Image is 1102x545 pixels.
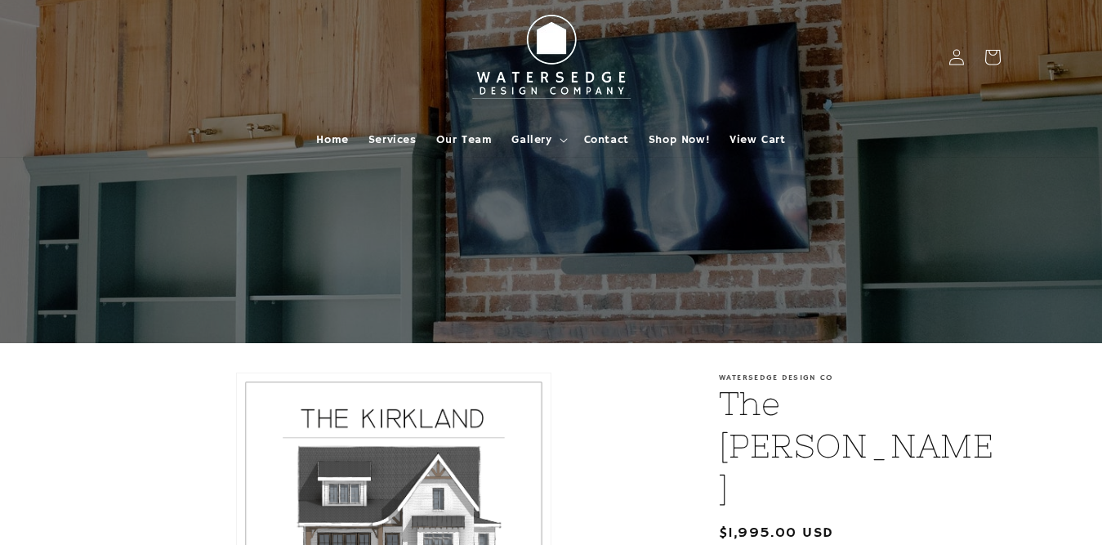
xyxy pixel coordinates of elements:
[639,123,720,157] a: Shop Now!
[729,132,785,147] span: View Cart
[719,382,1001,510] h1: The [PERSON_NAME]
[316,132,348,147] span: Home
[511,132,551,147] span: Gallery
[574,123,639,157] a: Contact
[462,7,641,108] img: Watersedge Design Co
[306,123,358,157] a: Home
[502,123,573,157] summary: Gallery
[436,132,493,147] span: Our Team
[368,132,417,147] span: Services
[649,132,710,147] span: Shop Now!
[719,373,1001,382] p: Watersedge Design Co
[720,123,795,157] a: View Cart
[359,123,426,157] a: Services
[426,123,502,157] a: Our Team
[584,132,629,147] span: Contact
[719,522,834,544] span: $1,995.00 USD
